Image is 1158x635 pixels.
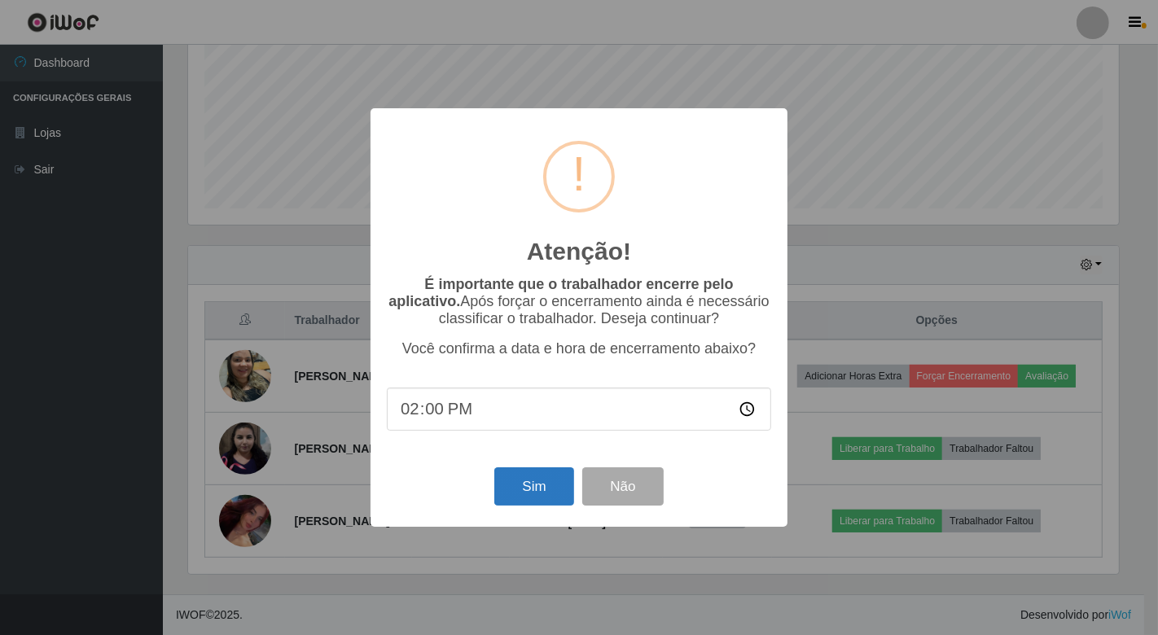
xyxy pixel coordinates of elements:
[527,237,631,266] h2: Atenção!
[582,467,663,506] button: Não
[388,276,733,309] b: É importante que o trabalhador encerre pelo aplicativo.
[387,340,771,357] p: Você confirma a data e hora de encerramento abaixo?
[387,276,771,327] p: Após forçar o encerramento ainda é necessário classificar o trabalhador. Deseja continuar?
[494,467,573,506] button: Sim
